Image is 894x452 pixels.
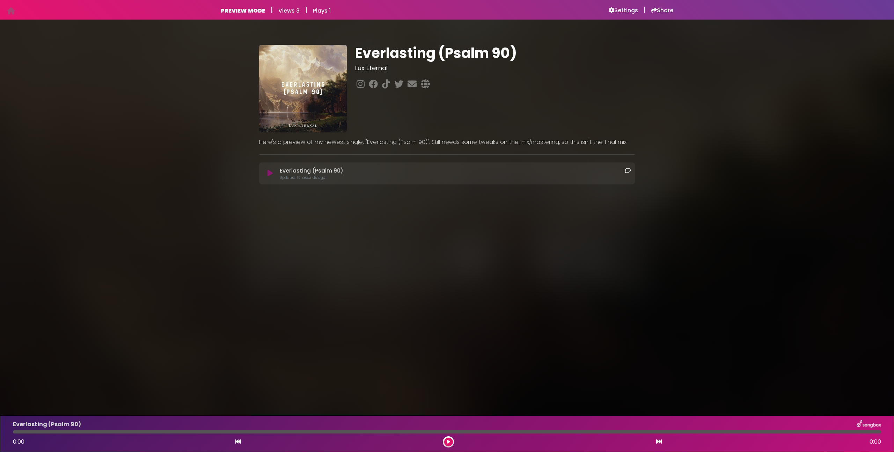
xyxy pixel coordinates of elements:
h5: | [305,6,307,14]
h3: Lux Eternal [355,64,635,72]
p: Everlasting (Psalm 90) [280,167,343,175]
h6: Plays 1 [313,7,331,14]
h5: | [644,6,646,14]
h1: Everlasting (Psalm 90) [355,45,635,61]
a: Settings [609,7,638,14]
h5: | [271,6,273,14]
h6: Views 3 [278,7,300,14]
a: Share [651,7,673,14]
h6: PREVIEW MODE [221,7,265,14]
img: qRc4Fqh8Q8mXypj2fMqb [259,45,347,132]
p: Here's a preview of my newest single, "Everlasting (Psalm 90)". Still needs some tweaks on the mi... [259,138,635,146]
p: Updated: 10 seconds ago [280,175,631,180]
